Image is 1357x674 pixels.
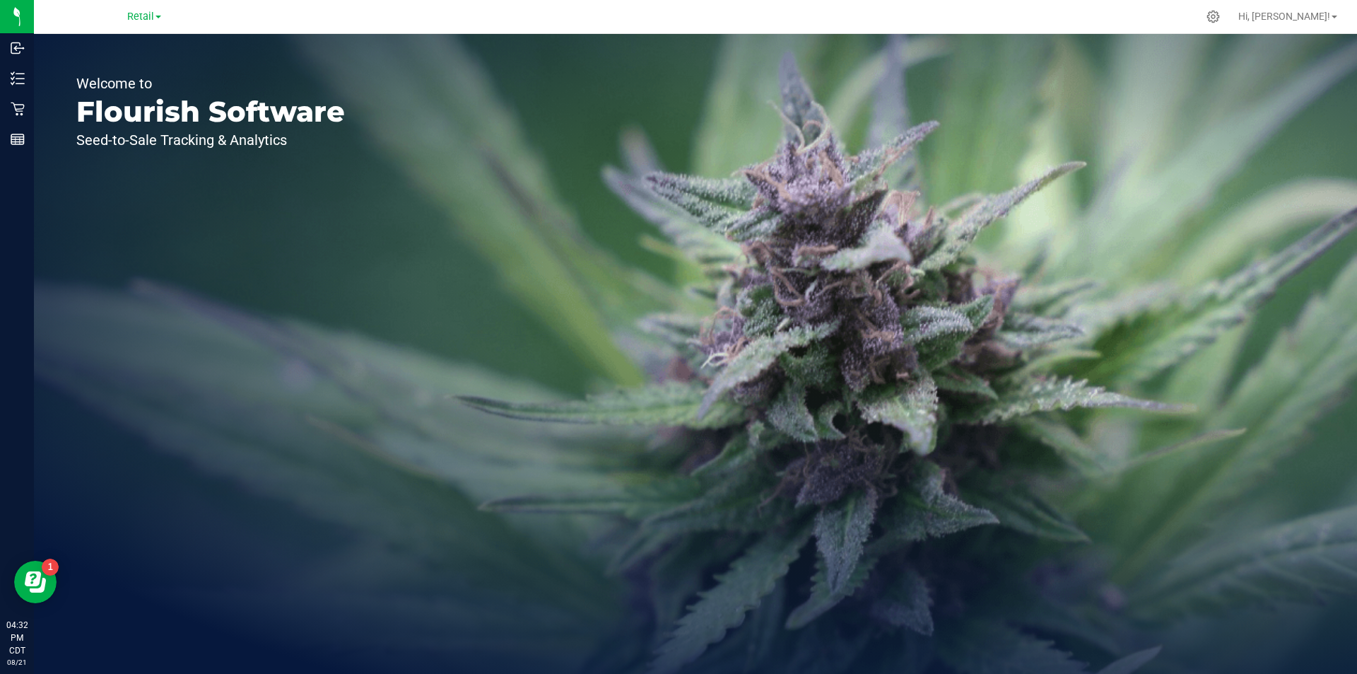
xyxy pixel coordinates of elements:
p: Flourish Software [76,98,345,126]
iframe: Resource center unread badge [42,559,59,576]
inline-svg: Inventory [11,71,25,86]
span: Retail [127,11,154,23]
p: 08/21 [6,657,28,668]
p: Seed-to-Sale Tracking & Analytics [76,133,345,147]
span: Hi, [PERSON_NAME]! [1238,11,1330,22]
div: Manage settings [1204,10,1222,23]
inline-svg: Reports [11,132,25,146]
p: Welcome to [76,76,345,91]
iframe: Resource center [14,561,57,603]
p: 04:32 PM CDT [6,619,28,657]
inline-svg: Retail [11,102,25,116]
inline-svg: Inbound [11,41,25,55]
